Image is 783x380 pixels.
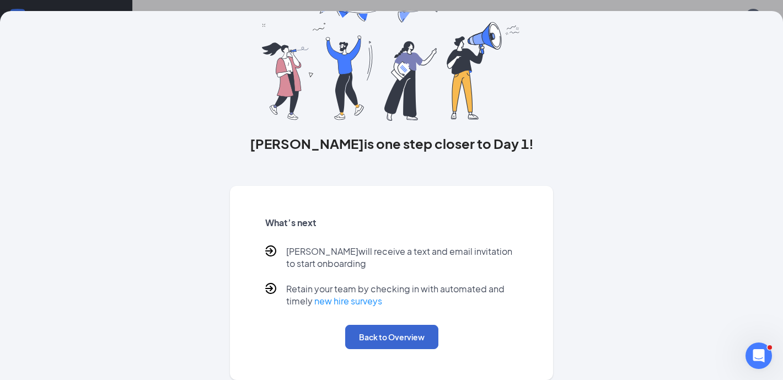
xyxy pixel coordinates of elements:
h5: What’s next [265,217,518,229]
button: Back to Overview [345,325,438,349]
p: [PERSON_NAME] will receive a text and email invitation to start onboarding [286,245,518,270]
p: Retain your team by checking in with automated and timely [286,283,518,307]
h3: [PERSON_NAME] is one step closer to Day 1! [230,134,554,153]
iframe: Intercom live chat [746,342,772,369]
a: new hire surveys [314,295,382,307]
